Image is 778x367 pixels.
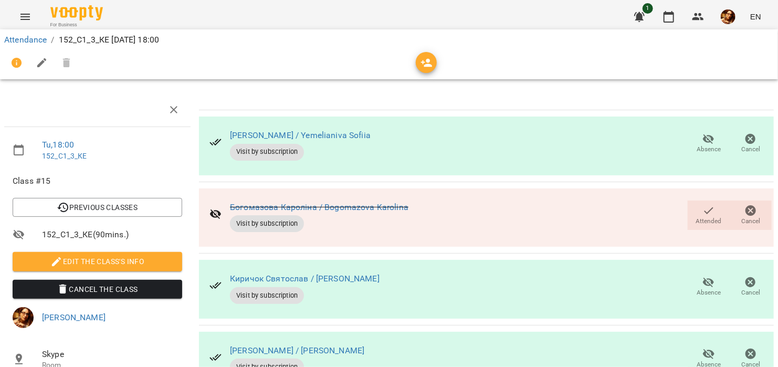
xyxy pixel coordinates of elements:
a: Киричок Святослав / [PERSON_NAME] [230,274,380,284]
img: 9dd00ee60830ec0099eaf902456f2b61.png [13,307,34,328]
button: Cancel [730,272,772,302]
a: Богомазова Кароліна / Bogomazova Karolina [230,202,408,212]
span: Visit by subscription [230,147,304,156]
span: Visit by subscription [230,219,304,228]
span: Cancel [741,217,760,226]
span: Absence [697,145,721,154]
a: [PERSON_NAME] [42,312,106,322]
span: Class #15 [13,175,182,187]
span: Absence [697,288,721,297]
a: Attendance [4,35,47,45]
a: [PERSON_NAME] / Yemelianiva Sofiia [230,130,371,140]
button: Menu [13,4,38,29]
p: 152_С1_3_КЕ [DATE] 18:00 [59,34,160,46]
a: 152_С1_3_КЕ [42,152,87,160]
button: EN [746,7,765,26]
span: Previous Classes [21,201,174,214]
span: EN [750,11,761,22]
img: Voopty Logo [50,5,103,20]
span: Attended [696,217,722,226]
li: / [51,34,54,46]
button: Edit the class's Info [13,252,182,271]
span: Skype [42,348,182,361]
span: Cancel the class [21,283,174,296]
button: Attended [688,201,730,230]
button: Cancel the class [13,280,182,299]
span: Cancel [741,288,760,297]
span: 1 [643,3,653,14]
button: Cancel [730,129,772,159]
span: Cancel [741,145,760,154]
button: Absence [688,272,730,302]
button: Cancel [730,201,772,230]
span: Edit the class's Info [21,255,174,268]
img: 9dd00ee60830ec0099eaf902456f2b61.png [721,9,735,24]
a: Tu , 18:00 [42,140,74,150]
span: For Business [50,22,103,28]
button: Previous Classes [13,198,182,217]
span: Visit by subscription [230,291,304,300]
button: Absence [688,129,730,159]
nav: breadcrumb [4,34,774,46]
a: [PERSON_NAME] / [PERSON_NAME] [230,345,364,355]
span: 152_С1_3_КЕ ( 90 mins. ) [42,228,182,241]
